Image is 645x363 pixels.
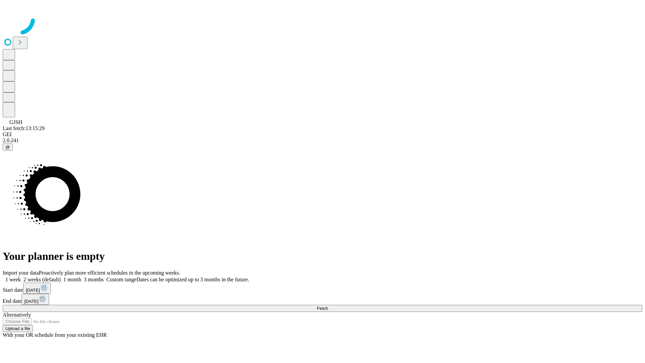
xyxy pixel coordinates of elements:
[3,294,642,305] div: End date
[23,283,51,294] button: [DATE]
[136,277,249,282] span: Dates can be optimized up to 3 months in the future.
[21,294,49,305] button: [DATE]
[24,277,61,282] span: 2 weeks (default)
[3,137,642,144] div: 2.0.241
[106,277,136,282] span: Custom range
[9,119,22,125] span: GJSH
[3,250,642,263] h1: Your planner is empty
[63,277,81,282] span: 1 month
[3,270,39,276] span: Import your data
[5,145,10,150] span: @
[3,131,642,137] div: GEI
[3,283,642,294] div: Start date
[84,277,104,282] span: 3 months
[3,332,107,338] span: With your OR schedule from your existing EHR
[3,144,13,151] button: @
[3,305,642,312] button: Fetch
[24,299,38,304] span: [DATE]
[39,270,180,276] span: Proactively plan more efficient schedules in the upcoming weeks.
[5,277,21,282] span: 1 week
[3,312,31,318] span: Alternatively
[26,288,40,293] span: [DATE]
[3,125,45,131] span: Last fetch: 13:15:29
[3,325,33,332] button: Upload a file
[317,306,328,311] span: Fetch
